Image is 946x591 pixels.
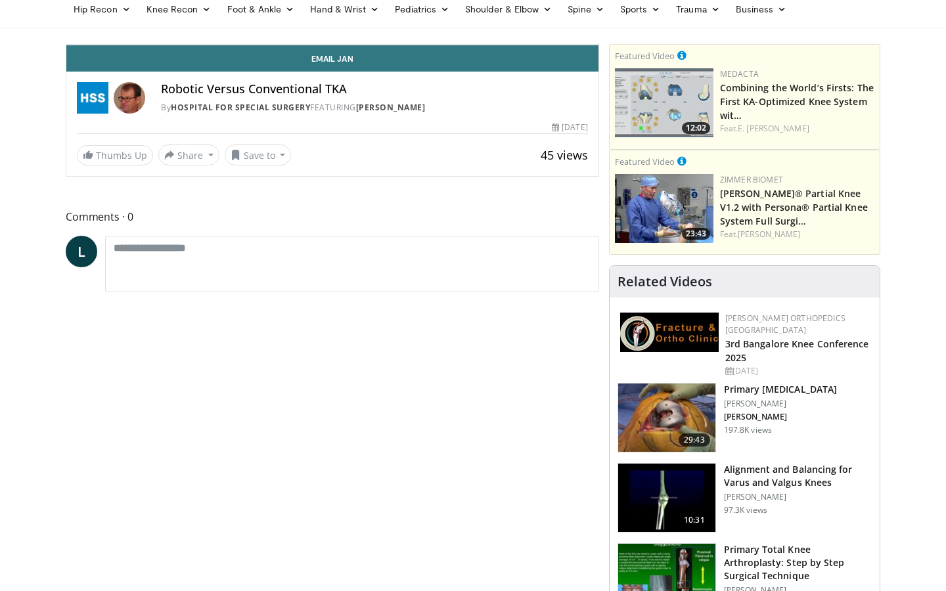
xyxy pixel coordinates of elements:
div: Feat. [720,123,874,135]
img: 1ab50d05-db0e-42c7-b700-94c6e0976be2.jpeg.150x105_q85_autocrop_double_scale_upscale_version-0.2.jpg [620,313,719,352]
a: [PERSON_NAME]® Partial Knee V1.2 with Persona® Partial Knee System Full Surgi… [720,187,868,227]
span: 29:43 [679,433,710,447]
span: 23:43 [682,228,710,240]
small: Featured Video [615,50,675,62]
a: Email Jan [66,45,598,72]
div: [DATE] [552,121,587,133]
img: Avatar [114,82,145,114]
img: 99b1778f-d2b2-419a-8659-7269f4b428ba.150x105_q85_crop-smart_upscale.jpg [615,174,713,243]
a: 12:02 [615,68,713,137]
h4: Robotic Versus Conventional TKA [161,82,588,97]
a: 10:31 Alignment and Balancing for Varus and Valgus Knees [PERSON_NAME] 97.3K views [618,463,872,533]
a: E. [PERSON_NAME] [738,123,809,134]
div: Feat. [720,229,874,240]
a: 23:43 [615,174,713,243]
p: [PERSON_NAME] [724,492,872,502]
h3: Primary [MEDICAL_DATA] [724,383,837,396]
img: 297061_3.png.150x105_q85_crop-smart_upscale.jpg [618,383,715,452]
h4: Related Videos [618,274,712,290]
a: 3rd Bangalore Knee Conference 2025 [725,338,869,364]
a: [PERSON_NAME] [738,229,800,240]
span: 45 views [541,147,588,163]
p: [PERSON_NAME] [724,412,837,422]
a: Thumbs Up [77,145,153,165]
a: [PERSON_NAME] [356,102,426,113]
img: aaf1b7f9-f888-4d9f-a252-3ca059a0bd02.150x105_q85_crop-smart_upscale.jpg [615,68,713,137]
span: 10:31 [679,514,710,527]
img: 38523_0000_3.png.150x105_q85_crop-smart_upscale.jpg [618,464,715,532]
div: By FEATURING [161,102,588,114]
button: Save to [225,144,292,165]
a: Zimmer Biomet [720,174,783,185]
span: Comments 0 [66,208,599,225]
small: Featured Video [615,156,675,167]
p: [PERSON_NAME] [724,399,837,409]
a: L [66,236,97,267]
h3: Primary Total Knee Arthroplasty: Step by Step Surgical Technique [724,543,872,582]
div: [DATE] [725,365,869,377]
img: Hospital for Special Surgery [77,82,108,114]
p: 97.3K views [724,505,767,515]
button: Share [158,144,219,165]
h3: Alignment and Balancing for Varus and Valgus Knees [724,463,872,489]
a: Medacta [720,68,759,79]
a: Hospital for Special Surgery [171,102,310,113]
a: Combining the World’s Firsts: The First KA-Optimized Knee System wit… [720,81,874,121]
a: 29:43 Primary [MEDICAL_DATA] [PERSON_NAME] [PERSON_NAME] 197.8K views [618,383,872,452]
a: [PERSON_NAME] Orthopedics [GEOGRAPHIC_DATA] [725,313,845,336]
p: 197.8K views [724,425,772,435]
span: 12:02 [682,122,710,134]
